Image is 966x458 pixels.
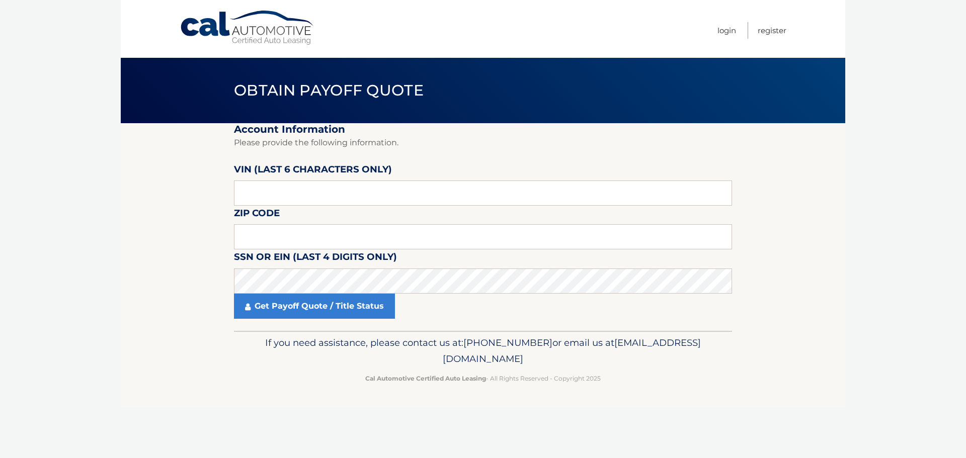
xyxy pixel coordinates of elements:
p: - All Rights Reserved - Copyright 2025 [240,373,726,384]
a: Get Payoff Quote / Title Status [234,294,395,319]
a: Cal Automotive [180,10,315,46]
strong: Cal Automotive Certified Auto Leasing [365,375,486,382]
p: If you need assistance, please contact us at: or email us at [240,335,726,367]
p: Please provide the following information. [234,136,732,150]
span: Obtain Payoff Quote [234,81,424,100]
a: Login [717,22,736,39]
label: Zip Code [234,206,280,224]
h2: Account Information [234,123,732,136]
label: VIN (last 6 characters only) [234,162,392,180]
span: [PHONE_NUMBER] [463,337,552,348]
a: Register [758,22,786,39]
label: SSN or EIN (last 4 digits only) [234,249,397,268]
